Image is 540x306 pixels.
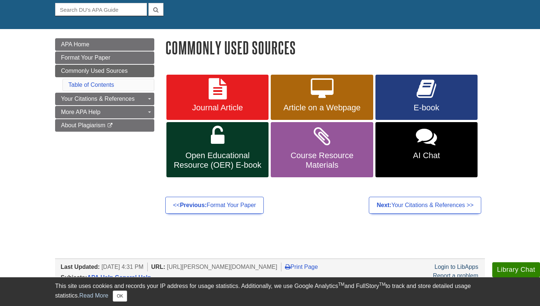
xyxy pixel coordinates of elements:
span: APA Home [61,41,89,47]
a: Journal Article [166,75,269,120]
a: Commonly Used Sources [55,65,154,77]
div: Guide Page Menu [55,38,154,132]
a: AI Chat [375,122,478,177]
a: Read More [79,292,108,299]
span: More APA Help [61,109,100,115]
a: Print Page [285,264,318,270]
span: Commonly Used Sources [61,68,127,74]
a: Login to LibApps [435,264,478,270]
a: General Help [115,274,151,281]
div: This site uses cookies and records your IP address for usage statistics. Additionally, we use Goo... [55,282,485,302]
a: Your Citations & References [55,93,154,105]
strong: Previous: [180,202,207,208]
span: [DATE] 4:31 PM [101,264,143,270]
button: Library Chat [492,262,540,277]
a: Report a problem [433,273,478,279]
strong: Next: [377,202,391,208]
sup: TM [338,282,344,287]
a: Next:Your Citations & References >> [369,197,481,214]
a: <<Previous:Format Your Paper [165,197,264,214]
a: More APA Help [55,106,154,118]
a: Table of Contents [68,82,114,88]
span: Subjects: [61,274,87,281]
a: Article on a Webpage [271,75,373,120]
input: Search DU's APA Guide [55,3,147,16]
a: APA Home [55,38,154,51]
a: About Plagiarism [55,119,154,132]
a: APA Help [87,274,113,281]
i: Print Page [285,264,291,270]
span: About Plagiarism [61,122,105,128]
span: Last Updated: [61,264,100,270]
a: Open Educational Resource (OER) E-book [166,122,269,177]
span: [URL][PERSON_NAME][DOMAIN_NAME] [167,264,277,270]
a: Format Your Paper [55,51,154,64]
span: E-book [381,103,472,113]
a: E-book [375,75,478,120]
span: Course Resource Materials [276,151,367,170]
span: Article on a Webpage [276,103,367,113]
span: URL: [151,264,165,270]
span: Open Educational Resource (OER) E-book [172,151,263,170]
i: This link opens in a new window [107,123,113,128]
span: AI Chat [381,151,472,160]
span: Your Citations & References [61,96,134,102]
button: Close [113,291,127,302]
h1: Commonly Used Sources [165,38,485,57]
span: , [87,274,151,281]
span: Format Your Paper [61,54,110,61]
sup: TM [379,282,385,287]
span: Journal Article [172,103,263,113]
a: Course Resource Materials [271,122,373,177]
